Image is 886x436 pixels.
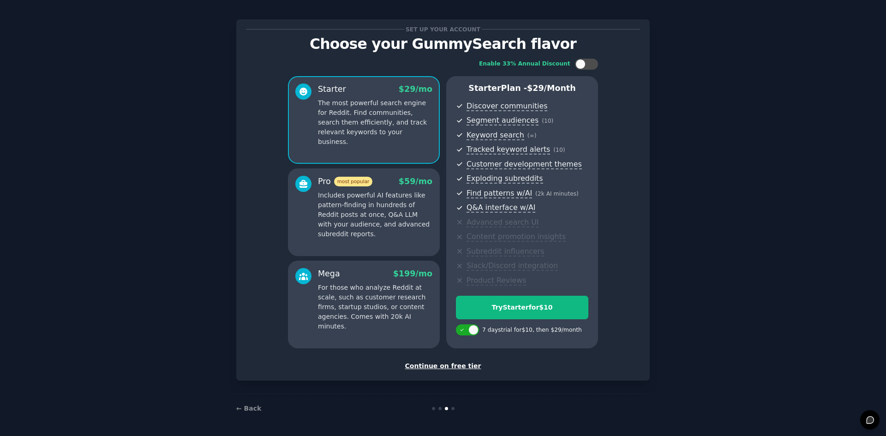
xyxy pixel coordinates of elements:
div: Mega [318,268,340,280]
p: Choose your GummySearch flavor [246,36,640,52]
div: Pro [318,176,372,187]
span: Content promotion insights [467,232,566,242]
span: $ 59 /mo [399,177,432,186]
div: 7 days trial for $10 , then $ 29 /month [482,326,582,334]
span: Q&A interface w/AI [467,203,535,213]
span: most popular [334,177,373,186]
p: The most powerful search engine for Reddit. Find communities, search them efficiently, and track ... [318,98,432,147]
p: Starter Plan - [456,83,588,94]
span: ( ∞ ) [527,132,537,139]
span: $ 29 /mo [399,84,432,94]
span: ( 10 ) [542,118,553,124]
span: ( 10 ) [553,147,565,153]
span: Advanced search UI [467,218,539,227]
a: ← Back [236,405,261,412]
span: Customer development themes [467,160,582,169]
p: For those who analyze Reddit at scale, such as customer research firms, startup studios, or conte... [318,283,432,331]
span: Find patterns w/AI [467,189,532,198]
span: Subreddit influencers [467,247,544,257]
button: TryStarterfor$10 [456,296,588,319]
span: Exploding subreddits [467,174,543,184]
span: $ 29 /month [527,84,576,93]
span: Product Reviews [467,276,526,286]
span: Slack/Discord integration [467,261,558,271]
span: Tracked keyword alerts [467,145,550,155]
div: Enable 33% Annual Discount [479,60,570,68]
p: Includes powerful AI features like pattern-finding in hundreds of Reddit posts at once, Q&A LLM w... [318,191,432,239]
span: $ 199 /mo [393,269,432,278]
div: Continue on free tier [246,361,640,371]
span: Set up your account [404,24,482,34]
span: ( 2k AI minutes ) [535,191,579,197]
span: Segment audiences [467,116,539,125]
span: Discover communities [467,102,547,111]
span: Keyword search [467,131,524,140]
div: Starter [318,84,346,95]
div: Try Starter for $10 [456,303,588,312]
